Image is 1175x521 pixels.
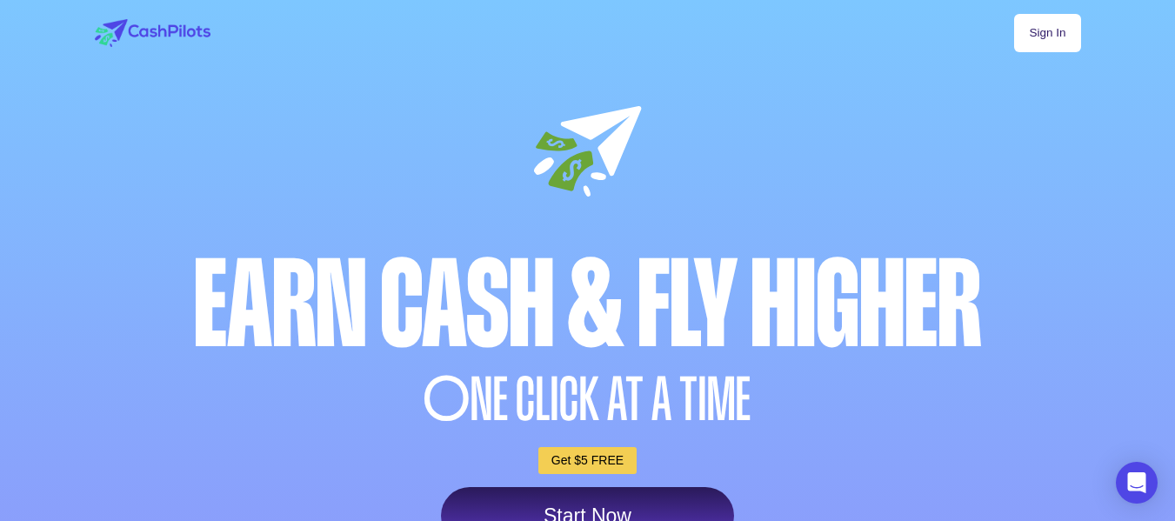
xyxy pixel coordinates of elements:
img: logo [95,19,210,47]
div: Earn Cash & Fly higher [90,244,1085,365]
span: O [424,370,471,430]
a: Sign In [1014,14,1080,52]
div: Open Intercom Messenger [1116,462,1158,504]
a: Get $5 FREE [538,447,637,474]
div: NE CLICK AT A TIME [90,370,1085,430]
